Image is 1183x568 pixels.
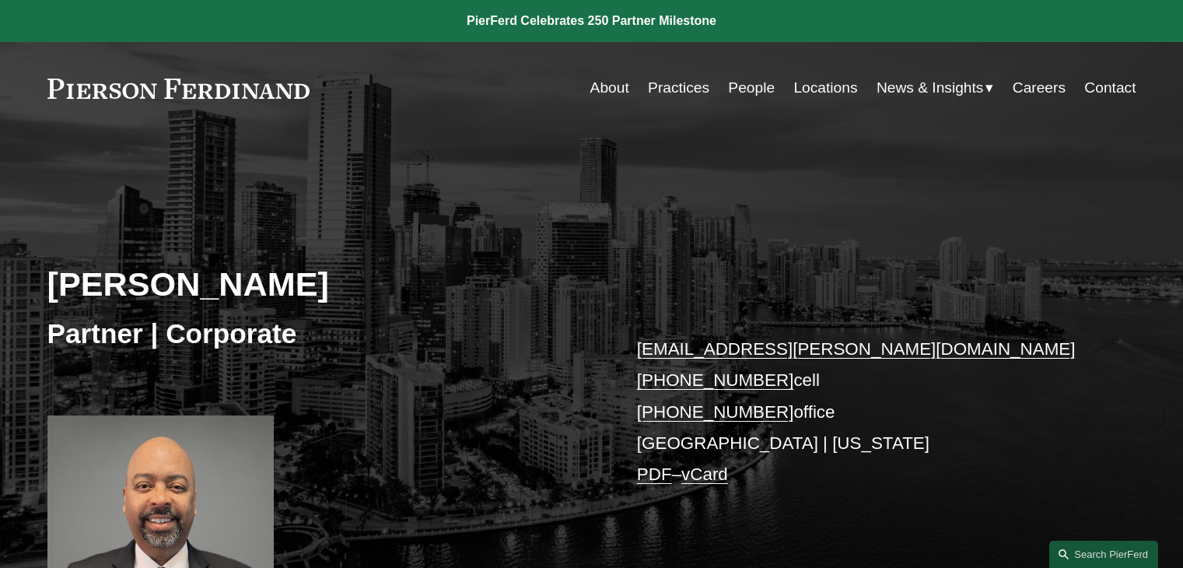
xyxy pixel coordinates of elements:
[637,465,672,484] a: PDF
[793,73,857,103] a: Locations
[1049,541,1158,568] a: Search this site
[637,339,1076,359] a: [EMAIL_ADDRESS][PERSON_NAME][DOMAIN_NAME]
[1084,73,1136,103] a: Contact
[877,73,994,103] a: folder dropdown
[637,334,1090,491] p: cell office [GEOGRAPHIC_DATA] | [US_STATE] –
[728,73,775,103] a: People
[877,75,984,102] span: News & Insights
[637,370,794,390] a: [PHONE_NUMBER]
[637,402,794,422] a: [PHONE_NUMBER]
[47,317,592,351] h3: Partner | Corporate
[648,73,709,103] a: Practices
[1013,73,1066,103] a: Careers
[590,73,629,103] a: About
[47,264,592,304] h2: [PERSON_NAME]
[681,465,728,484] a: vCard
